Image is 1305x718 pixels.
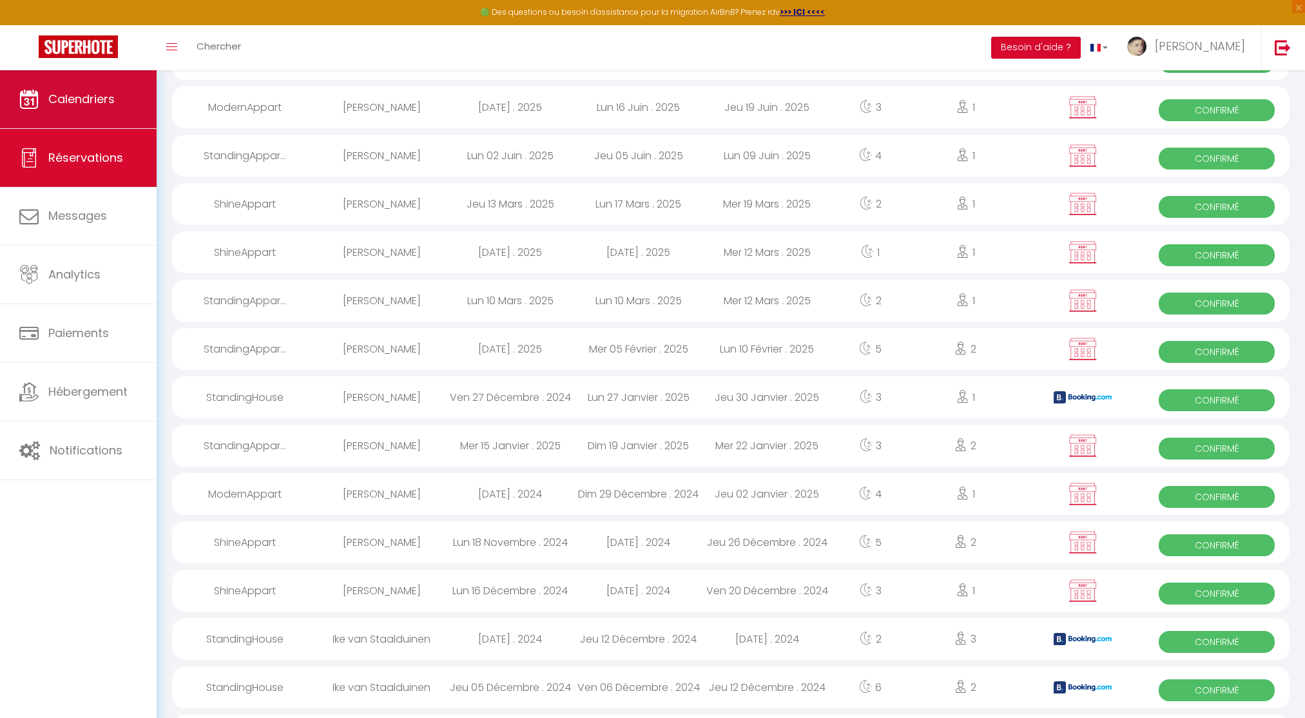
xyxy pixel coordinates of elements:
span: [PERSON_NAME] [1155,38,1245,54]
span: Notifications [50,442,122,458]
span: Messages [48,208,107,224]
span: Chercher [197,39,241,53]
a: Chercher [187,25,251,70]
img: Super Booking [39,35,118,58]
span: Calendriers [48,91,115,107]
a: >>> ICI <<<< [780,6,825,17]
span: Réservations [48,150,123,166]
a: ... [PERSON_NAME] [1117,25,1261,70]
img: logout [1275,39,1291,55]
span: Paiements [48,325,109,341]
button: Besoin d'aide ? [991,37,1081,59]
span: Hébergement [48,383,128,400]
img: ... [1127,37,1146,56]
span: Analytics [48,266,101,282]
